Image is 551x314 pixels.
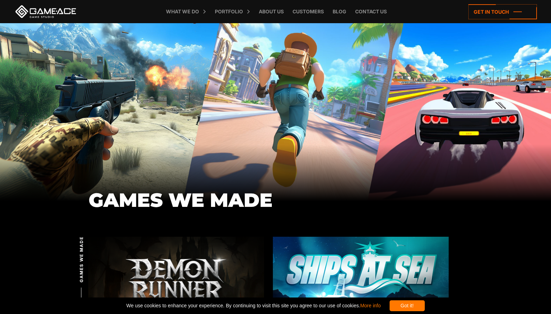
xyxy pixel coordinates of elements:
div: Got it! [390,300,425,311]
a: More info [360,303,380,308]
h1: GAMES WE MADE [89,190,463,211]
span: We use cookies to enhance your experience. By continuing to visit this site you agree to our use ... [126,300,380,311]
span: GAMES WE MADE [78,236,85,282]
a: Get in touch [468,4,537,19]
